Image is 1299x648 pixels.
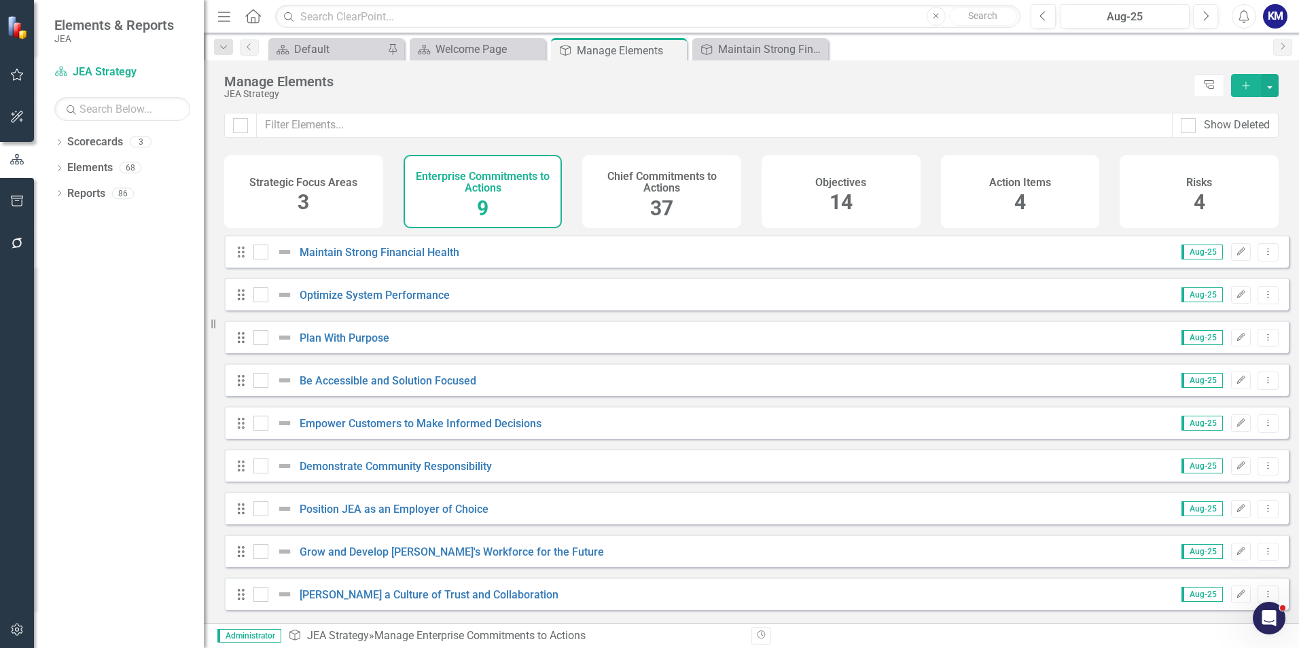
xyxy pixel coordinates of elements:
[949,7,1017,26] button: Search
[224,89,1187,99] div: JEA Strategy
[217,629,281,643] span: Administrator
[1186,177,1212,189] h4: Risks
[1204,118,1270,133] div: Show Deleted
[277,244,293,260] img: Not Defined
[300,331,389,344] a: Plan With Purpose
[54,97,190,121] input: Search Below...
[54,17,174,33] span: Elements & Reports
[277,458,293,474] img: Not Defined
[1181,245,1223,259] span: Aug-25
[412,170,554,194] h4: Enterprise Commitments to Actions
[277,586,293,602] img: Not Defined
[477,196,488,220] span: 9
[294,41,384,58] div: Default
[300,503,488,516] a: Position JEA as an Employer of Choice
[288,628,741,644] div: » Manage Enterprise Commitments to Actions
[112,187,134,199] div: 86
[300,374,476,387] a: Be Accessible and Solution Focused
[1065,9,1185,25] div: Aug-25
[1181,587,1223,602] span: Aug-25
[277,543,293,560] img: Not Defined
[277,287,293,303] img: Not Defined
[815,177,866,189] h4: Objectives
[300,289,450,302] a: Optimize System Performance
[120,162,141,174] div: 68
[1263,4,1287,29] button: KM
[1181,501,1223,516] span: Aug-25
[298,190,309,214] span: 3
[300,588,558,601] a: [PERSON_NAME] a Culture of Trust and Collaboration
[67,160,113,176] a: Elements
[67,134,123,150] a: Scorecards
[1253,602,1285,634] iframe: Intercom live chat
[277,329,293,346] img: Not Defined
[577,42,683,59] div: Manage Elements
[7,16,31,39] img: ClearPoint Strategy
[307,629,369,642] a: JEA Strategy
[435,41,542,58] div: Welcome Page
[300,460,492,473] a: Demonstrate Community Responsibility
[300,246,459,259] a: Maintain Strong Financial Health
[590,170,733,194] h4: Chief Commitments to Actions
[130,137,152,148] div: 3
[256,113,1173,138] input: Filter Elements...
[968,10,997,21] span: Search
[272,41,384,58] a: Default
[67,186,105,202] a: Reports
[413,41,542,58] a: Welcome Page
[1181,330,1223,345] span: Aug-25
[300,417,541,430] a: Empower Customers to Make Informed Decisions
[277,415,293,431] img: Not Defined
[1181,458,1223,473] span: Aug-25
[54,33,174,44] small: JEA
[277,372,293,389] img: Not Defined
[249,177,357,189] h4: Strategic Focus Areas
[1060,4,1190,29] button: Aug-25
[696,41,825,58] a: Maintain Strong Financial Health
[275,5,1020,29] input: Search ClearPoint...
[830,190,853,214] span: 14
[1181,544,1223,559] span: Aug-25
[718,41,825,58] div: Maintain Strong Financial Health
[224,74,1187,89] div: Manage Elements
[277,501,293,517] img: Not Defined
[1181,416,1223,431] span: Aug-25
[989,177,1051,189] h4: Action Items
[1181,287,1223,302] span: Aug-25
[300,545,604,558] a: Grow and Develop [PERSON_NAME]'s Workforce for the Future
[1181,373,1223,388] span: Aug-25
[1014,190,1026,214] span: 4
[1194,190,1205,214] span: 4
[54,65,190,80] a: JEA Strategy
[650,196,673,220] span: 37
